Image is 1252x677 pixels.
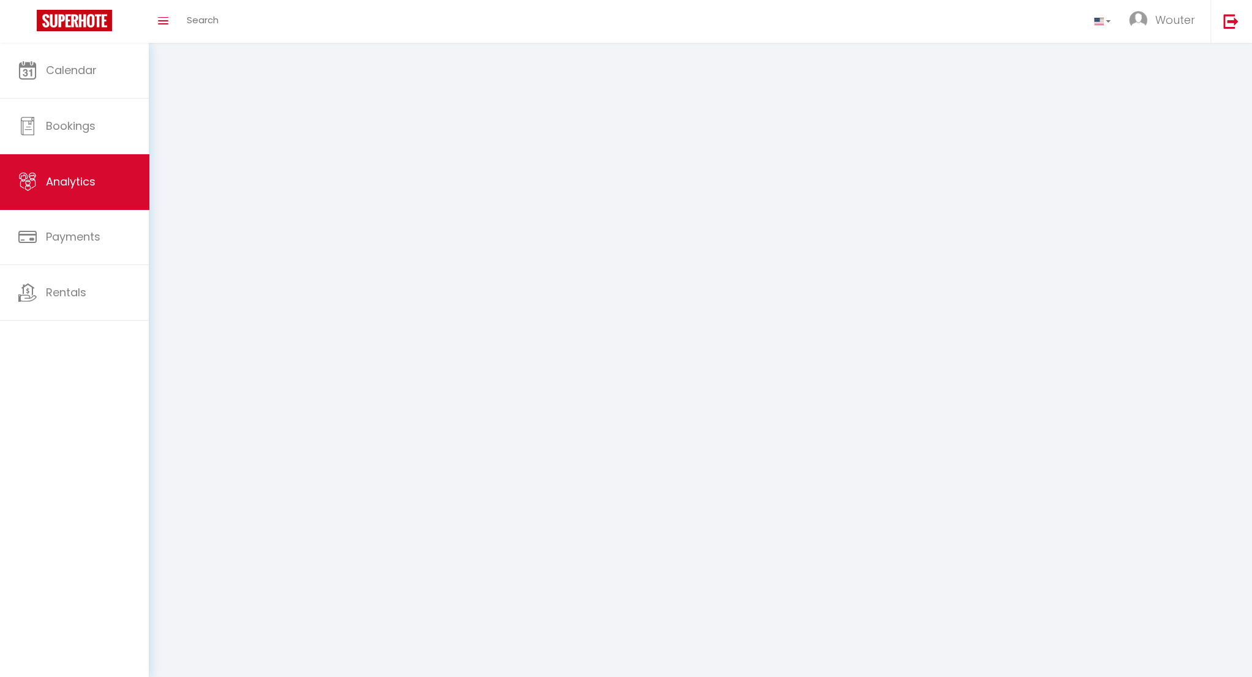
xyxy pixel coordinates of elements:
[1129,11,1147,29] img: ...
[46,285,86,300] span: Rentals
[46,229,100,244] span: Payments
[187,13,219,26] span: Search
[37,10,112,31] img: Super Booking
[1223,13,1239,29] img: logout
[46,174,96,189] span: Analytics
[46,118,96,133] span: Bookings
[46,62,97,78] span: Calendar
[1155,12,1195,28] span: Wouter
